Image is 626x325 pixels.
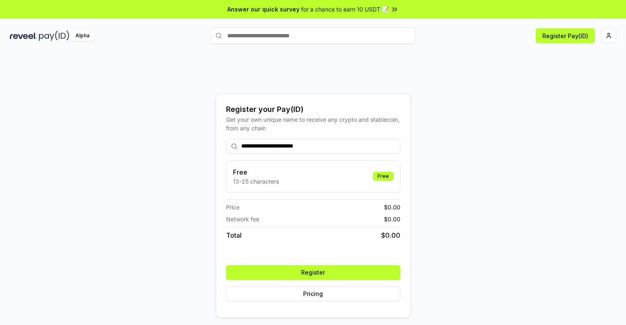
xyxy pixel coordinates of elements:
[233,167,279,177] h3: Free
[536,28,595,43] button: Register Pay(ID)
[226,230,242,240] span: Total
[373,172,393,181] div: Free
[227,5,299,14] span: Answer our quick survey
[381,230,400,240] span: $ 0.00
[226,265,400,280] button: Register
[71,31,94,41] div: Alpha
[226,215,259,223] span: Network fee
[226,203,240,211] span: Price
[233,177,279,186] p: 13-25 characters
[226,104,400,115] div: Register your Pay(ID)
[10,31,37,41] img: reveel_dark
[39,31,69,41] img: pay_id
[301,5,389,14] span: for a chance to earn 10 USDT 📝
[384,203,400,211] span: $ 0.00
[384,215,400,223] span: $ 0.00
[226,115,400,132] div: Get your own unique name to receive any crypto and stablecoin, from any chain
[226,286,400,301] button: Pricing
